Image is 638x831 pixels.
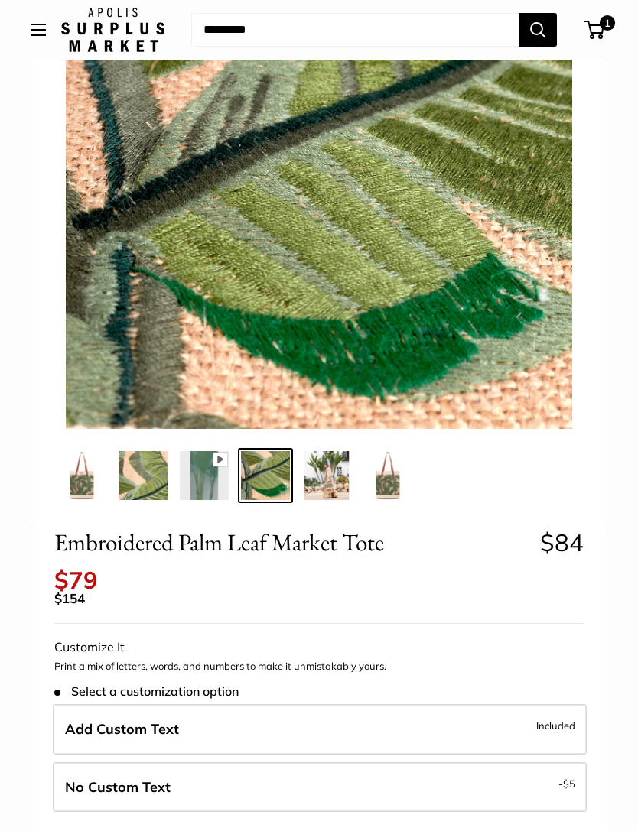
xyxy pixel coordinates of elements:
[119,451,168,500] img: description_A multi-layered motif with eight varying thread colors.
[116,448,171,503] a: description_A multi-layered motif with eight varying thread colors.
[585,21,604,39] a: 1
[53,762,587,813] label: Leave Blank
[54,659,584,674] p: Print a mix of letters, words, and numbers to make it unmistakably yours.
[600,15,615,31] span: 1
[536,716,575,735] span: Included
[54,448,109,503] a: Embroidered Palm Leaf Market Tote
[238,448,293,503] a: description_A multi-layered motif with eight varying thread colors.
[299,448,354,503] a: Embroidered Palm Leaf Market Tote
[57,451,106,500] img: Embroidered Palm Leaf Market Tote
[540,527,584,557] span: $84
[31,24,46,36] button: Open menu
[519,13,557,47] button: Search
[363,451,412,500] img: Embroidered Palm Leaf Market Tote
[177,448,232,503] a: description_Multi-layered motif with eight varying thread colors
[54,528,529,557] span: Embroidered Palm Leaf Market Tote
[54,565,98,595] span: $79
[53,704,587,755] label: Add Custom Text
[180,451,229,500] img: description_Multi-layered motif with eight varying thread colors
[54,636,584,659] div: Customize It
[61,8,164,52] img: Apolis: Surplus Market
[65,720,179,738] span: Add Custom Text
[360,448,415,503] a: Embroidered Palm Leaf Market Tote
[241,451,290,500] img: description_A multi-layered motif with eight varying thread colors.
[191,13,519,47] input: Search...
[54,590,85,606] span: $154
[302,451,351,500] img: Embroidered Palm Leaf Market Tote
[65,778,171,796] span: No Custom Text
[558,774,575,793] span: -
[563,777,575,790] span: $5
[54,684,239,699] span: Select a customization option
